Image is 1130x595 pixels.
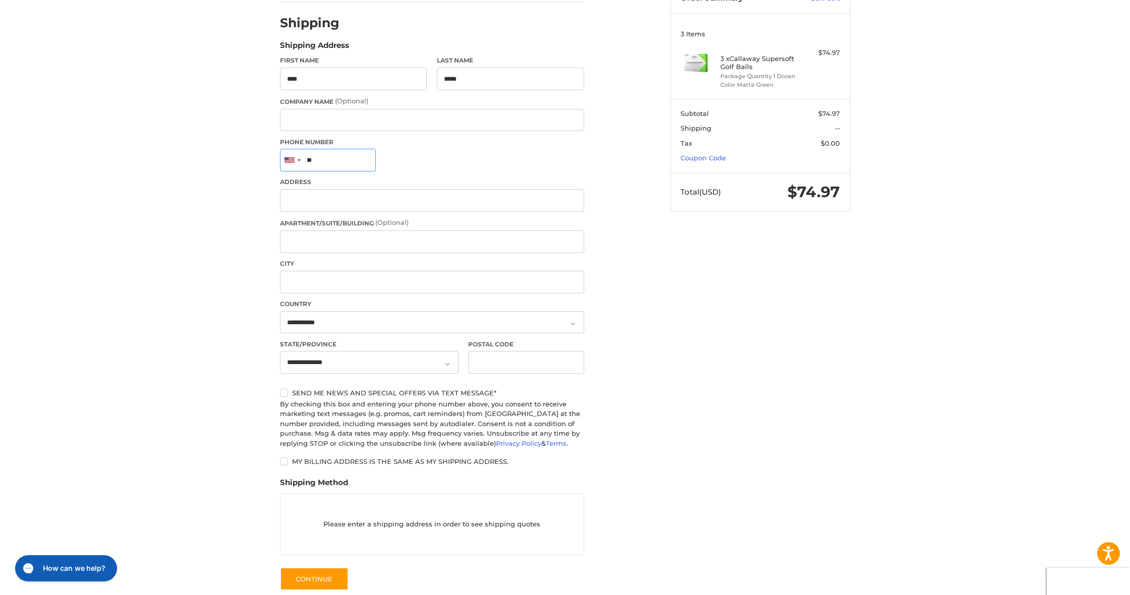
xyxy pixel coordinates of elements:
[681,154,726,162] a: Coupon Code
[280,56,427,65] label: First Name
[280,300,584,309] label: Country
[1047,568,1130,595] iframe: Google Customer Reviews
[280,567,349,590] button: Continue
[280,457,584,465] label: My billing address is the same as my shipping address.
[720,54,798,71] h4: 3 x Callaway Supersoft Golf Balls
[10,552,120,585] iframe: Gorgias live chat messenger
[375,218,409,226] small: (Optional)
[720,72,798,81] li: Package Quantity 1 Dozen
[280,399,584,449] div: By checking this box and entering your phone number above, you consent to receive marketing text ...
[280,259,584,268] label: City
[681,124,711,132] span: Shipping
[280,477,348,493] legend: Shipping Method
[280,15,340,31] h2: Shipping
[720,81,798,89] li: Color Matte Green
[496,439,541,447] a: Privacy Policy
[468,340,584,349] label: Postal Code
[280,40,349,56] legend: Shipping Address
[280,149,304,171] div: United States: +1
[818,109,840,117] span: $74.97
[280,96,584,106] label: Company Name
[835,124,840,132] span: --
[787,183,840,201] span: $74.97
[546,439,567,447] a: Terms
[821,139,840,147] span: $0.00
[280,177,584,187] label: Address
[280,138,584,147] label: Phone Number
[681,187,721,197] span: Total (USD)
[280,389,584,397] label: Send me news and special offers via text message*
[437,56,584,65] label: Last Name
[681,139,692,147] span: Tax
[280,514,584,534] p: Please enter a shipping address in order to see shipping quotes
[800,48,840,58] div: $74.97
[280,340,459,349] label: State/Province
[681,30,840,38] h3: 3 Items
[681,109,709,117] span: Subtotal
[335,97,368,105] small: (Optional)
[280,218,584,228] label: Apartment/Suite/Building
